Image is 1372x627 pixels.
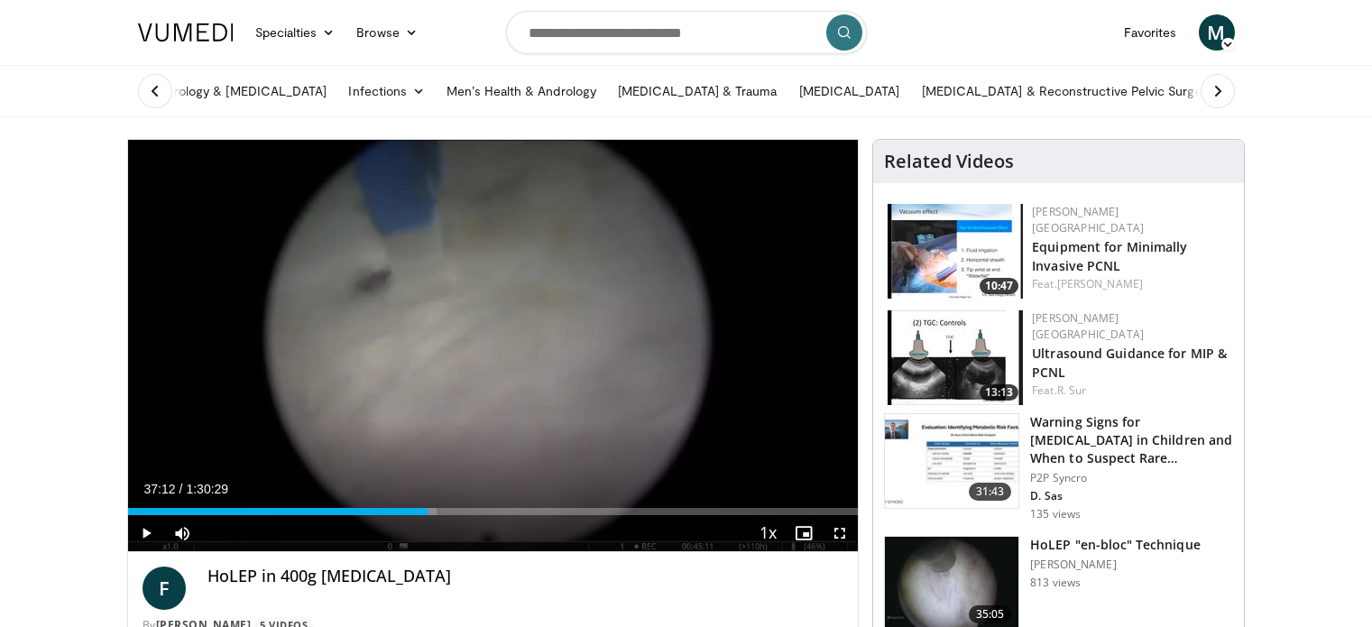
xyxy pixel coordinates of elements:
h4: HoLEP in 400g [MEDICAL_DATA] [207,567,844,586]
p: [PERSON_NAME] [1030,558,1201,572]
span: 10:47 [980,278,1018,294]
div: Feat. [1032,276,1229,292]
a: [PERSON_NAME] [GEOGRAPHIC_DATA] [1032,204,1144,235]
a: Browse [345,14,428,51]
a: 10:47 [888,204,1023,299]
button: Mute [164,515,200,551]
a: [PERSON_NAME] [GEOGRAPHIC_DATA] [1032,310,1144,342]
span: 37:12 [144,482,176,496]
a: 31:43 Warning Signs for [MEDICAL_DATA] in Children and When to Suspect Rare… P2P Syncro D. Sas 13... [884,413,1233,521]
a: Men’s Health & Andrology [436,73,607,109]
a: Equipment for Minimally Invasive PCNL [1032,238,1187,274]
a: Specialties [244,14,346,51]
video-js: Video Player [128,140,859,552]
div: Progress Bar [128,508,859,515]
h3: Warning Signs for [MEDICAL_DATA] in Children and When to Suspect Rare… [1030,413,1233,467]
a: Endourology & [MEDICAL_DATA] [127,73,338,109]
img: b1bc6859-4bdd-4be1-8442-b8b8c53ce8a1.150x105_q85_crop-smart_upscale.jpg [885,414,1018,508]
input: Search topics, interventions [506,11,867,54]
a: [MEDICAL_DATA] [788,73,911,109]
p: 813 views [1030,576,1081,590]
span: 1:30:29 [186,482,228,496]
h4: Related Videos [884,151,1014,172]
a: 13:13 [888,310,1023,405]
a: [PERSON_NAME] [1057,276,1143,291]
button: Enable picture-in-picture mode [786,515,822,551]
p: D. Sas [1030,489,1233,503]
a: R. Sur [1057,383,1087,398]
a: Infections [337,73,436,109]
a: [MEDICAL_DATA] & Trauma [607,73,788,109]
a: M [1199,14,1235,51]
a: Favorites [1113,14,1188,51]
img: 57193a21-700a-4103-8163-b4069ca57589.150x105_q85_crop-smart_upscale.jpg [888,204,1023,299]
a: F [143,567,186,610]
button: Playback Rate [750,515,786,551]
p: 135 views [1030,507,1081,521]
img: ae74b246-eda0-4548-a041-8444a00e0b2d.150x105_q85_crop-smart_upscale.jpg [888,310,1023,405]
img: VuMedi Logo [138,23,234,41]
span: 13:13 [980,384,1018,401]
span: 31:43 [969,483,1012,501]
span: 35:05 [969,605,1012,623]
a: Ultrasound Guidance for MIP & PCNL [1032,345,1227,381]
div: Feat. [1032,383,1229,399]
h3: HoLEP "en-bloc" Technique [1030,536,1201,554]
span: / [180,482,183,496]
a: [MEDICAL_DATA] & Reconstructive Pelvic Surgery [911,73,1224,109]
button: Play [128,515,164,551]
p: P2P Syncro [1030,471,1233,485]
button: Fullscreen [822,515,858,551]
